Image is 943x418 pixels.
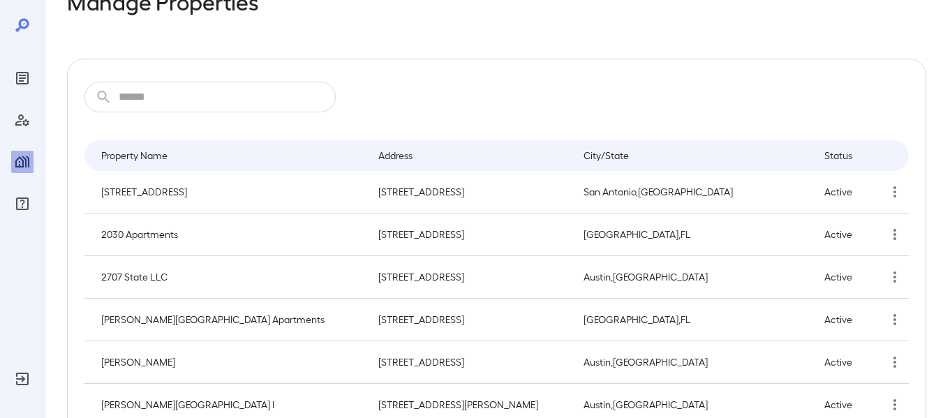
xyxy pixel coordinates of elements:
p: 2707 State LLC [101,270,356,284]
p: Active [824,270,859,284]
p: [STREET_ADDRESS] [378,185,561,199]
div: Manage Users [11,109,34,131]
p: [PERSON_NAME][GEOGRAPHIC_DATA] I [101,398,356,412]
p: [STREET_ADDRESS] [378,227,561,241]
p: [STREET_ADDRESS][PERSON_NAME] [378,398,561,412]
p: [PERSON_NAME][GEOGRAPHIC_DATA] Apartments [101,313,356,327]
p: [PERSON_NAME] [101,355,356,369]
p: Austin , [GEOGRAPHIC_DATA] [584,270,802,284]
th: Address [367,140,572,171]
p: [STREET_ADDRESS] [378,270,561,284]
p: 2030 Apartments [101,227,356,241]
div: Log Out [11,368,34,390]
th: Status [813,140,870,171]
div: Manage Properties [11,151,34,173]
p: [STREET_ADDRESS] [378,313,561,327]
p: Active [824,355,859,369]
p: Austin , [GEOGRAPHIC_DATA] [584,355,802,369]
p: [GEOGRAPHIC_DATA] , FL [584,313,802,327]
th: Property Name [84,140,367,171]
p: [STREET_ADDRESS] [378,355,561,369]
div: Reports [11,67,34,89]
p: San Antonio , [GEOGRAPHIC_DATA] [584,185,802,199]
th: City/State [572,140,813,171]
p: [GEOGRAPHIC_DATA] , FL [584,227,802,241]
p: Active [824,227,859,241]
p: Active [824,185,859,199]
p: Active [824,313,859,327]
p: Austin , [GEOGRAPHIC_DATA] [584,398,802,412]
p: Active [824,398,859,412]
p: [STREET_ADDRESS] [101,185,356,199]
div: FAQ [11,193,34,215]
